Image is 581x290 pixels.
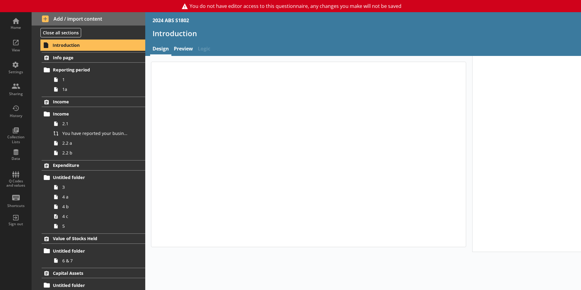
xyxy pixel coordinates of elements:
a: Info page [42,52,145,63]
li: Untitled folder6 & 7 [44,246,145,265]
a: 1 [51,75,145,85]
span: 4 a [62,194,130,200]
a: Untitled folder [42,173,145,182]
span: 6 & 7 [62,258,130,264]
a: Capital Assets [42,268,145,278]
li: Untitled folder34 a4 b4 c5 [44,173,145,231]
span: Logic [195,43,213,56]
span: 2.1 [62,121,130,126]
div: Q Codes and values [5,179,26,188]
span: You have reported your business's total turnover for the period [From] to [To] to be [Total turno... [62,130,130,136]
span: Income [53,99,127,105]
div: Settings [5,70,26,74]
span: Info page [53,55,127,60]
span: Expenditure [53,162,127,168]
span: 3 [62,184,130,190]
a: Design [150,43,171,56]
a: 4 c [51,212,145,221]
a: Introduction [41,40,145,50]
a: Untitled folder [42,280,145,290]
div: 2024 ABS S1802 [153,17,189,24]
span: Value of Stocks Held [53,236,127,241]
a: Reporting period [42,65,145,75]
div: Collection Lists [5,135,26,144]
li: Info pageReporting period11a [32,52,145,94]
li: Value of Stocks HeldUntitled folder6 & 7 [32,233,145,265]
div: View [5,48,26,53]
a: Income [42,109,145,119]
a: Income [42,97,145,107]
span: 4 b [62,204,130,209]
a: 3 [51,182,145,192]
a: 1a [51,85,145,94]
a: 2.2 a [51,138,145,148]
a: 2.1 [51,119,145,129]
li: IncomeIncome2.1You have reported your business's total turnover for the period [From] to [To] to ... [32,97,145,158]
span: 2.2 b [62,150,130,156]
span: Income [53,111,127,117]
a: 6 & 7 [51,256,145,265]
li: Reporting period11a [44,65,145,94]
span: 2.2 a [62,140,130,146]
a: 4 b [51,202,145,212]
a: You have reported your business's total turnover for the period [From] to [To] to be [Total turno... [51,129,145,138]
span: Add / import content [42,16,135,22]
div: Shortcuts [5,203,26,208]
button: Add / import content [32,12,145,26]
span: Untitled folder [53,248,127,254]
a: 4 a [51,192,145,202]
div: History [5,113,26,118]
div: Home [5,25,26,30]
button: Close all sections [40,28,81,37]
span: 1a [62,86,130,92]
div: Sharing [5,91,26,96]
a: Value of Stocks Held [42,233,145,244]
span: Untitled folder [53,282,127,288]
span: 4 c [62,213,130,219]
h1: Introduction [153,29,574,38]
span: 1 [62,77,130,82]
span: Reporting period [53,67,127,73]
span: Untitled folder [53,174,127,180]
span: Introduction [53,42,127,48]
a: 5 [51,221,145,231]
a: Expenditure [42,160,145,171]
div: Sign out [5,222,26,226]
span: Capital Assets [53,270,127,276]
a: Untitled folder [42,246,145,256]
li: ExpenditureUntitled folder34 a4 b4 c5 [32,160,145,231]
div: Data [5,156,26,161]
a: Preview [171,43,195,56]
span: 5 [62,223,130,229]
li: Income2.1You have reported your business's total turnover for the period [From] to [To] to be [To... [44,109,145,158]
a: 2.2 b [51,148,145,158]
